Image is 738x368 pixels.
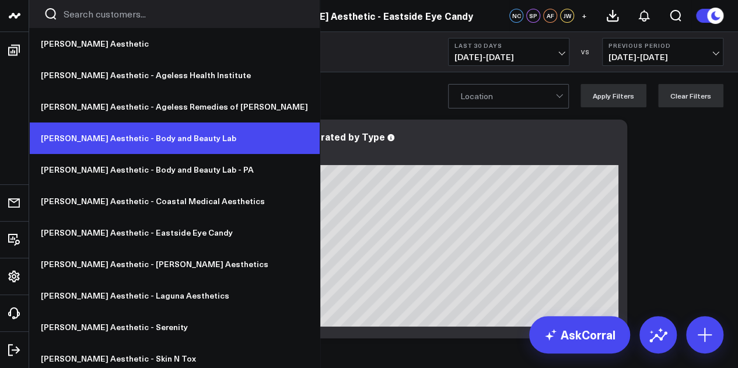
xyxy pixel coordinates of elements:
div: JW [560,9,574,23]
a: [PERSON_NAME] Aesthetic - Eastside Eye Candy [251,9,473,22]
span: [DATE] - [DATE] [454,52,563,62]
b: Previous Period [608,42,717,49]
div: VS [575,48,596,55]
button: Previous Period[DATE]-[DATE] [602,38,723,66]
a: [PERSON_NAME] Aesthetic - Ageless Remedies of [PERSON_NAME] [29,91,320,122]
button: + [577,9,591,23]
a: [PERSON_NAME] Aesthetic - Serenity [29,311,320,343]
a: [PERSON_NAME] Aesthetic - Body and Beauty Lab - PA [29,154,320,185]
a: AskCorral [529,316,630,353]
a: [PERSON_NAME] Aesthetic - Body and Beauty Lab [29,122,320,154]
input: Search customers input [64,8,305,20]
div: AF [543,9,557,23]
button: Clear Filters [658,84,723,107]
button: Search customers button [44,7,58,21]
button: Apply Filters [580,84,646,107]
div: SP [526,9,540,23]
span: [DATE] - [DATE] [608,52,717,62]
b: Last 30 Days [454,42,563,49]
span: + [582,12,587,20]
a: [PERSON_NAME] Aesthetic - Laguna Aesthetics [29,280,320,311]
div: NC [509,9,523,23]
a: [PERSON_NAME] Aesthetic - Eastside Eye Candy [29,217,320,248]
div: Previous: $4.79k [251,156,618,165]
a: [PERSON_NAME] Aesthetic - Coastal Medical Aesthetics [29,185,320,217]
a: [PERSON_NAME] Aesthetic - [PERSON_NAME] Aesthetics [29,248,320,280]
a: [PERSON_NAME] Aesthetic - Ageless Health Institute [29,59,320,91]
button: Last 30 Days[DATE]-[DATE] [448,38,569,66]
a: [PERSON_NAME] Aesthetic [29,28,320,59]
